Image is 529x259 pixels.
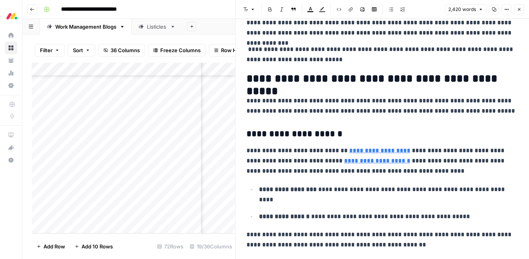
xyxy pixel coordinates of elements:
button: Row Height [209,44,254,57]
span: 2,420 words [448,6,476,13]
span: Add 10 Rows [82,243,113,250]
a: Usage [5,67,17,79]
span: Freeze Columns [160,46,201,54]
a: Listicles [132,19,182,35]
div: Work Management Blogs [55,23,116,31]
span: Sort [73,46,83,54]
div: 72 Rows [154,240,187,253]
span: Row Height [221,46,249,54]
div: What's new? [5,142,17,153]
button: Add Row [32,240,70,253]
button: Workspace: Monday.com [5,6,17,26]
img: Monday.com Logo [5,9,19,23]
a: Your Data [5,54,17,67]
div: 19/36 Columns [187,240,235,253]
span: Filter [40,46,53,54]
button: Add 10 Rows [70,240,118,253]
a: Browse [5,42,17,54]
button: Filter [35,44,65,57]
span: Add Row [43,243,65,250]
button: 2,420 words [445,4,487,15]
a: AirOps Academy [5,129,17,141]
button: Freeze Columns [148,44,206,57]
a: Home [5,29,17,42]
button: 36 Columns [98,44,145,57]
button: What's new? [5,141,17,154]
button: Sort [68,44,95,57]
span: 36 Columns [111,46,140,54]
div: Listicles [147,23,167,31]
a: Settings [5,79,17,92]
a: Work Management Blogs [40,19,132,35]
button: Help + Support [5,154,17,166]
